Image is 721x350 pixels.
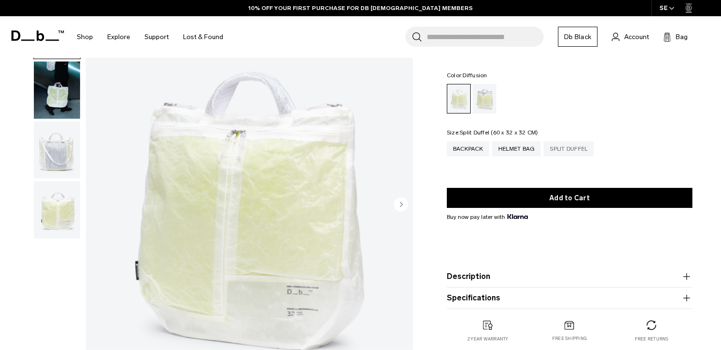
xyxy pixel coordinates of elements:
a: Diffusion [447,84,471,113]
button: Specifications [447,292,692,304]
p: 2 year warranty [467,336,508,342]
a: Helmet Bag [492,141,541,156]
a: Split Duffel [544,141,594,156]
button: Add to Cart [447,188,692,208]
button: Weigh Lighter Helmet Bag 32L Diffusion [33,181,81,239]
span: Buy now pay later with [447,213,528,221]
a: Explore [107,20,130,54]
nav: Main Navigation [70,16,230,58]
span: Split Duffel (60 x 32 x 32 CM) [460,129,538,136]
a: Db Black [558,27,597,47]
img: Weigh Lighter Helmet Bag 32L Diffusion [34,181,80,238]
p: Free returns [635,336,669,342]
a: Aurora [473,84,496,113]
a: Account [612,31,649,42]
legend: Color: [447,72,487,78]
button: Bag [663,31,688,42]
img: Weigh Lighter Helmet Bag 32L Diffusion [34,122,80,179]
a: Support [144,20,169,54]
img: {"height" => 20, "alt" => "Klarna"} [507,214,528,219]
legend: Size: [447,130,538,135]
a: 10% OFF YOUR FIRST PURCHASE FOR DB [DEMOGRAPHIC_DATA] MEMBERS [248,4,473,12]
p: Free shipping [552,335,587,342]
span: Bag [676,32,688,42]
button: Weigh Lighter Helmet Bag 32L Diffusion [33,61,81,119]
button: Weigh Lighter Helmet Bag 32L Diffusion [33,121,81,179]
a: Shop [77,20,93,54]
a: Backpack [447,141,489,156]
img: Weigh Lighter Helmet Bag 32L Diffusion [34,62,80,119]
span: Diffusion [463,72,487,79]
button: Next slide [394,197,408,213]
button: Description [447,271,692,282]
a: Lost & Found [183,20,223,54]
span: Account [624,32,649,42]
